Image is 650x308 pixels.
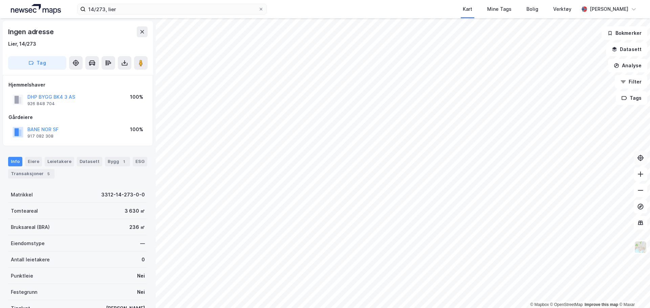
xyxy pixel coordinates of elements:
div: Leietakere [45,157,74,166]
a: OpenStreetMap [550,302,583,307]
img: Z [634,241,647,254]
button: Analyse [608,59,647,72]
button: Tags [616,91,647,105]
input: Søk på adresse, matrikkel, gårdeiere, leietakere eller personer [86,4,258,14]
iframe: Chat Widget [616,276,650,308]
button: Tag [8,56,66,70]
img: logo.a4113a55bc3d86da70a041830d287a7e.svg [11,4,61,14]
div: Bygg [105,157,130,166]
div: ESG [133,157,147,166]
div: 5 [45,170,52,177]
div: 0 [142,256,145,264]
div: Ingen adresse [8,26,55,37]
div: Hjemmelshaver [8,81,147,89]
a: Mapbox [530,302,549,307]
div: Nei [137,288,145,296]
div: Antall leietakere [11,256,50,264]
button: Bokmerker [602,26,647,40]
div: Matrikkel [11,191,33,199]
button: Filter [615,75,647,89]
div: Lier, 14/273 [8,40,36,48]
div: Verktøy [553,5,571,13]
div: Tomteareal [11,207,38,215]
div: Eiere [25,157,42,166]
div: 3 630 ㎡ [125,207,145,215]
div: 3312-14-273-0-0 [101,191,145,199]
div: Datasett [77,157,102,166]
div: — [140,239,145,247]
div: 100% [130,125,143,134]
div: Gårdeiere [8,113,147,121]
div: Punktleie [11,272,33,280]
div: Nei [137,272,145,280]
div: 100% [130,93,143,101]
div: 926 848 704 [27,101,55,106]
div: Info [8,157,22,166]
button: Datasett [606,43,647,56]
div: 917 082 308 [27,134,53,139]
div: Transaksjoner [8,169,55,179]
div: Eiendomstype [11,239,45,247]
div: Festegrunn [11,288,37,296]
div: 1 [121,158,127,165]
div: Kart [463,5,472,13]
div: 236 ㎡ [129,223,145,231]
a: Improve this map [585,302,618,307]
div: Bruksareal (BRA) [11,223,50,231]
div: Bolig [526,5,538,13]
div: Mine Tags [487,5,512,13]
div: [PERSON_NAME] [590,5,628,13]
